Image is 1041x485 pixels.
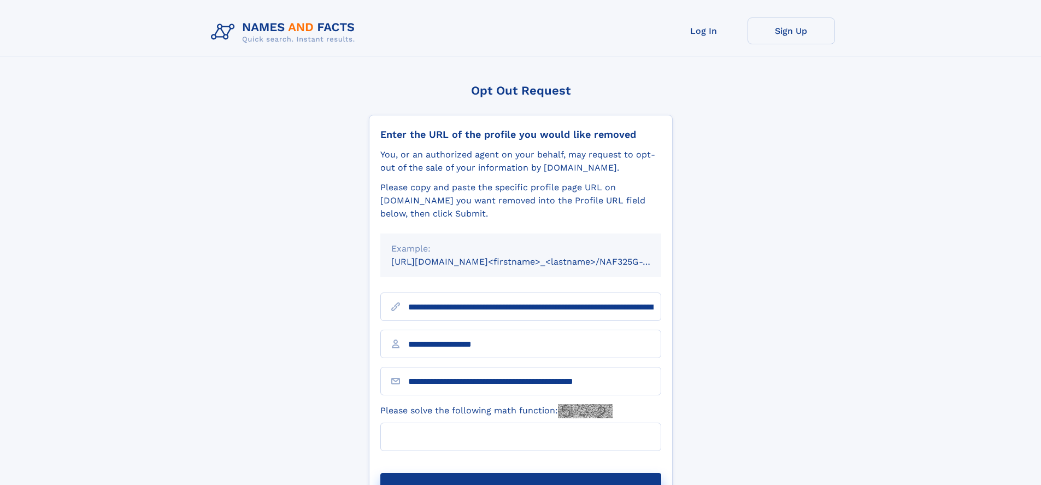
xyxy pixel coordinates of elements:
[391,242,650,255] div: Example:
[380,148,661,174] div: You, or an authorized agent on your behalf, may request to opt-out of the sale of your informatio...
[369,84,673,97] div: Opt Out Request
[748,17,835,44] a: Sign Up
[660,17,748,44] a: Log In
[380,181,661,220] div: Please copy and paste the specific profile page URL on [DOMAIN_NAME] you want removed into the Pr...
[207,17,364,47] img: Logo Names and Facts
[391,256,682,267] small: [URL][DOMAIN_NAME]<firstname>_<lastname>/NAF325G-xxxxxxxx
[380,404,613,418] label: Please solve the following math function:
[380,128,661,141] div: Enter the URL of the profile you would like removed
